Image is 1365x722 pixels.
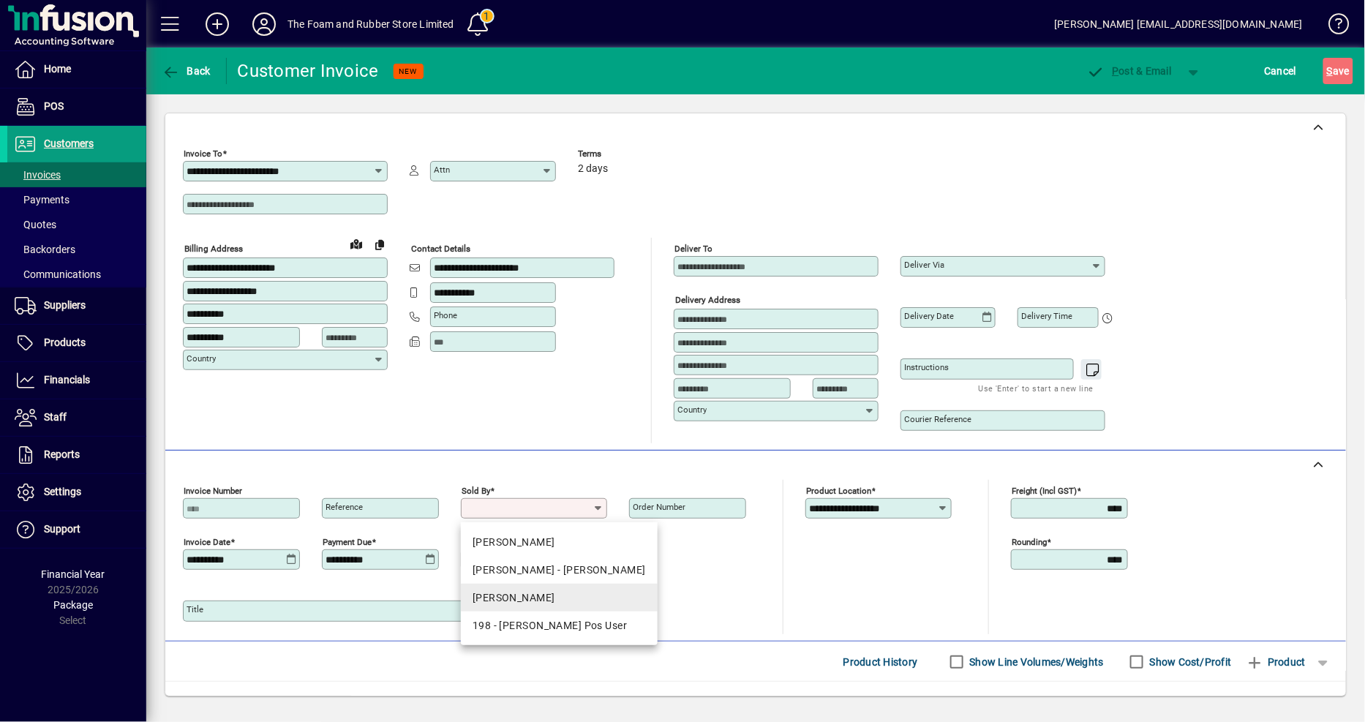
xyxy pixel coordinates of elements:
[15,194,69,206] span: Payments
[904,414,971,424] mat-label: Courier Reference
[461,584,658,612] mat-option: SHANE - Shane
[7,474,146,511] a: Settings
[473,563,646,578] div: [PERSON_NAME] - [PERSON_NAME]
[904,362,949,372] mat-label: Instructions
[843,650,918,674] span: Product History
[287,12,454,36] div: The Foam and Rubber Store Limited
[44,486,81,497] span: Settings
[7,162,146,187] a: Invoices
[187,353,216,364] mat-label: Country
[7,187,146,212] a: Payments
[184,486,242,496] mat-label: Invoice number
[345,232,368,255] a: View on map
[42,568,105,580] span: Financial Year
[633,502,685,512] mat-label: Order number
[44,63,71,75] span: Home
[904,311,954,321] mat-label: Delivery date
[323,537,372,547] mat-label: Payment due
[434,310,457,320] mat-label: Phone
[7,212,146,237] a: Quotes
[238,59,379,83] div: Customer Invoice
[7,511,146,548] a: Support
[434,165,450,175] mat-label: Attn
[473,618,646,633] div: 198 - [PERSON_NAME] Pos User
[979,380,1094,396] mat-hint: Use 'Enter' to start a new line
[461,528,658,556] mat-option: DAVE - Dave
[1327,59,1350,83] span: ave
[1327,65,1333,77] span: S
[7,262,146,287] a: Communications
[7,89,146,125] a: POS
[7,287,146,324] a: Suppliers
[158,58,214,84] button: Back
[473,535,646,550] div: [PERSON_NAME]
[1317,3,1347,50] a: Knowledge Base
[15,244,75,255] span: Backorders
[44,411,67,423] span: Staff
[7,399,146,436] a: Staff
[1239,649,1313,675] button: Product
[184,148,222,159] mat-label: Invoice To
[44,448,80,460] span: Reports
[967,655,1104,669] label: Show Line Volumes/Weights
[44,523,80,535] span: Support
[184,537,230,547] mat-label: Invoice date
[806,486,871,496] mat-label: Product location
[7,437,146,473] a: Reports
[461,612,658,639] mat-option: 198 - Shane Pos User
[1055,12,1303,36] div: [PERSON_NAME] [EMAIL_ADDRESS][DOMAIN_NAME]
[1265,59,1297,83] span: Cancel
[44,336,86,348] span: Products
[578,149,666,159] span: Terms
[44,374,90,386] span: Financials
[1021,311,1072,321] mat-label: Delivery time
[187,604,203,614] mat-label: Title
[7,325,146,361] a: Products
[44,100,64,112] span: POS
[1087,65,1172,77] span: ost & Email
[674,244,712,254] mat-label: Deliver To
[904,260,944,270] mat-label: Deliver via
[15,268,101,280] span: Communications
[1246,650,1306,674] span: Product
[53,599,93,611] span: Package
[241,11,287,37] button: Profile
[1012,537,1047,547] mat-label: Rounding
[461,556,658,584] mat-option: EMMA - Emma Ormsby
[7,237,146,262] a: Backorders
[326,502,363,512] mat-label: Reference
[1261,58,1301,84] button: Cancel
[44,138,94,149] span: Customers
[677,405,707,415] mat-label: Country
[146,58,227,84] app-page-header-button: Back
[838,649,924,675] button: Product History
[15,219,56,230] span: Quotes
[15,169,61,181] span: Invoices
[44,299,86,311] span: Suppliers
[368,233,391,256] button: Copy to Delivery address
[194,11,241,37] button: Add
[1012,486,1077,496] mat-label: Freight (incl GST)
[462,486,490,496] mat-label: Sold by
[1323,58,1353,84] button: Save
[1113,65,1119,77] span: P
[7,362,146,399] a: Financials
[473,590,646,606] div: [PERSON_NAME]
[1080,58,1179,84] button: Post & Email
[399,67,418,76] span: NEW
[578,163,608,175] span: 2 days
[1147,655,1232,669] label: Show Cost/Profit
[7,51,146,88] a: Home
[162,65,211,77] span: Back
